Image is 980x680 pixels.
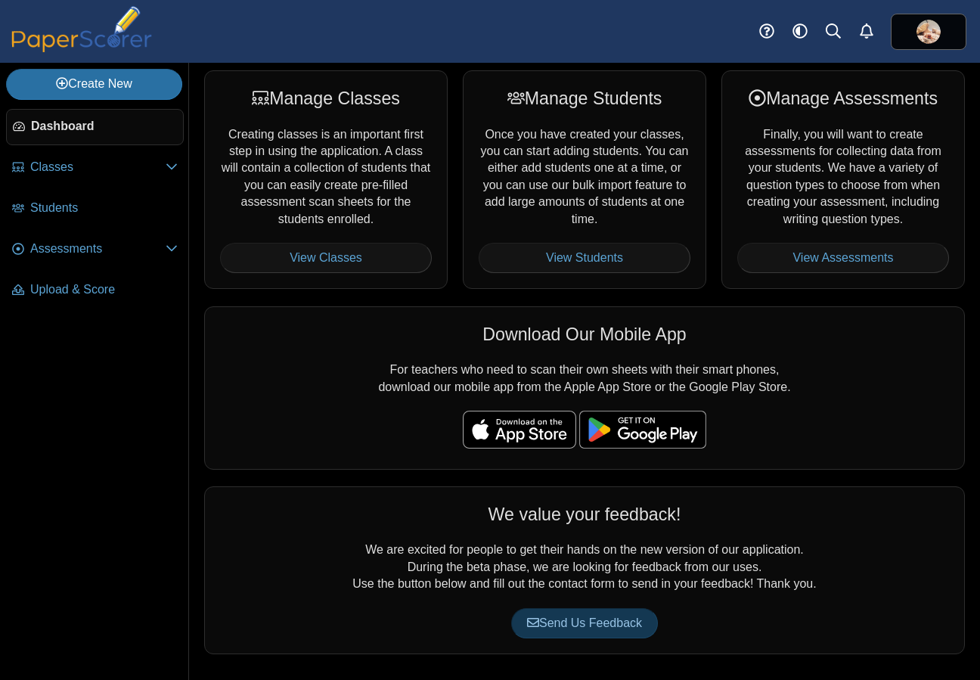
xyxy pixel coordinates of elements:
[721,70,965,289] div: Finally, you will want to create assessments for collecting data from your students. We have a va...
[916,20,941,44] img: ps.oLgnKPhjOwC9RkPp
[6,272,184,309] a: Upload & Score
[31,118,177,135] span: Dashboard
[6,109,184,145] a: Dashboard
[204,70,448,289] div: Creating classes is an important first step in using the application. A class will contain a coll...
[30,159,166,175] span: Classes
[30,241,166,257] span: Assessments
[6,191,184,227] a: Students
[916,20,941,44] span: Jodie Wiggins
[6,231,184,268] a: Assessments
[527,616,642,629] span: Send Us Feedback
[479,243,690,273] a: View Students
[511,608,658,638] a: Send Us Feedback
[220,243,432,273] a: View Classes
[891,14,966,50] a: ps.oLgnKPhjOwC9RkPp
[220,322,949,346] div: Download Our Mobile App
[220,86,432,110] div: Manage Classes
[737,86,949,110] div: Manage Assessments
[6,69,182,99] a: Create New
[479,86,690,110] div: Manage Students
[850,15,883,48] a: Alerts
[6,6,157,52] img: PaperScorer
[579,411,706,449] img: google-play-badge.png
[6,42,157,54] a: PaperScorer
[463,411,576,449] img: apple-store-badge.svg
[737,243,949,273] a: View Assessments
[30,200,178,216] span: Students
[6,150,184,186] a: Classes
[220,502,949,526] div: We value your feedback!
[204,486,965,654] div: We are excited for people to get their hands on the new version of our application. During the be...
[30,281,178,298] span: Upload & Score
[463,70,706,289] div: Once you have created your classes, you can start adding students. You can either add students on...
[204,306,965,470] div: For teachers who need to scan their own sheets with their smart phones, download our mobile app f...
